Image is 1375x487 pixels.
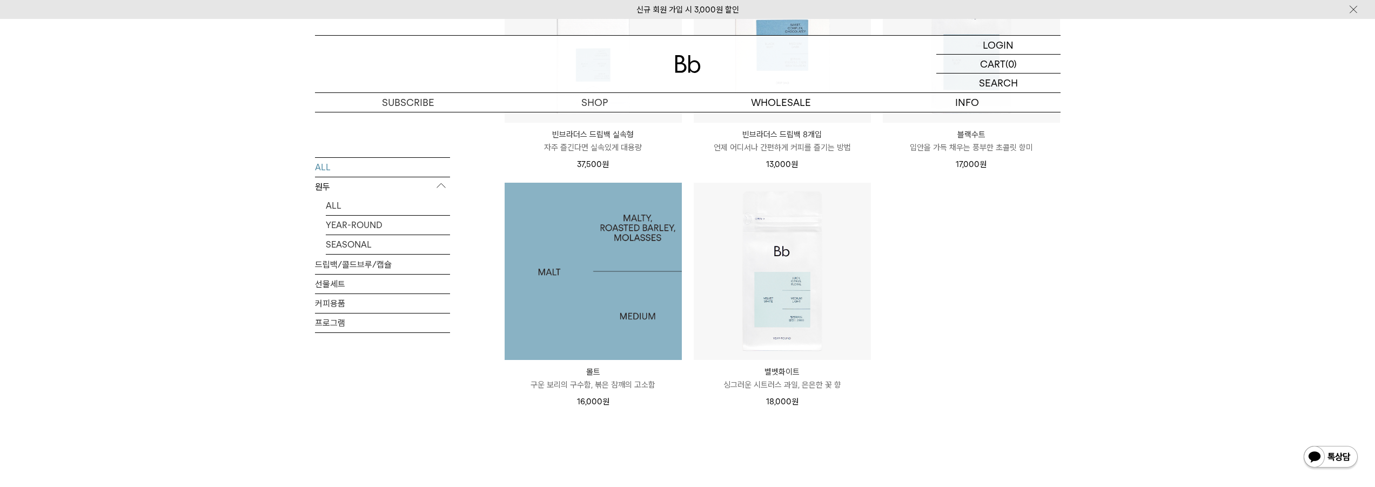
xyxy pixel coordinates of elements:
[505,128,682,154] a: 빈브라더스 드립백 실속형 자주 즐긴다면 실속있게 대용량
[874,93,1061,112] p: INFO
[315,157,450,176] a: ALL
[883,141,1060,154] p: 입안을 가득 채우는 풍부한 초콜릿 향미
[1005,55,1017,73] p: (0)
[315,293,450,312] a: 커피용품
[792,397,799,406] span: 원
[505,365,682,391] a: 몰트 구운 보리의 구수함, 볶은 참깨의 고소함
[326,215,450,234] a: YEAR-ROUND
[602,159,609,169] span: 원
[883,128,1060,141] p: 블랙수트
[791,159,798,169] span: 원
[326,235,450,253] a: SEASONAL
[315,255,450,273] a: 드립백/콜드브루/캡슐
[980,55,1005,73] p: CART
[636,5,739,15] a: 신규 회원 가입 시 3,000원 할인
[505,141,682,154] p: 자주 즐긴다면 실속있게 대용량
[505,128,682,141] p: 빈브라더스 드립백 실속형
[688,93,874,112] p: WHOLESALE
[602,397,609,406] span: 원
[505,183,682,360] a: 몰트
[983,36,1014,54] p: LOGIN
[936,55,1061,74] a: CART (0)
[315,313,450,332] a: 프로그램
[980,159,987,169] span: 원
[1303,445,1359,471] img: 카카오톡 채널 1:1 채팅 버튼
[766,397,799,406] span: 18,000
[694,128,871,141] p: 빈브라더스 드립백 8개입
[577,397,609,406] span: 16,000
[505,183,682,360] img: 1000000026_add2_06.jpg
[577,159,609,169] span: 37,500
[505,365,682,378] p: 몰트
[979,74,1018,92] p: SEARCH
[956,159,987,169] span: 17,000
[883,128,1060,154] a: 블랙수트 입안을 가득 채우는 풍부한 초콜릿 향미
[694,128,871,154] a: 빈브라더스 드립백 8개입 언제 어디서나 간편하게 커피를 즐기는 방법
[505,378,682,391] p: 구운 보리의 구수함, 볶은 참깨의 고소함
[766,159,798,169] span: 13,000
[694,183,871,360] img: 벨벳화이트
[694,365,871,391] a: 벨벳화이트 싱그러운 시트러스 과일, 은은한 꽃 향
[675,55,701,73] img: 로고
[315,93,501,112] a: SUBSCRIBE
[936,36,1061,55] a: LOGIN
[694,365,871,378] p: 벨벳화이트
[694,378,871,391] p: 싱그러운 시트러스 과일, 은은한 꽃 향
[501,93,688,112] a: SHOP
[315,274,450,293] a: 선물세트
[694,141,871,154] p: 언제 어디서나 간편하게 커피를 즐기는 방법
[315,177,450,196] p: 원두
[326,196,450,215] a: ALL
